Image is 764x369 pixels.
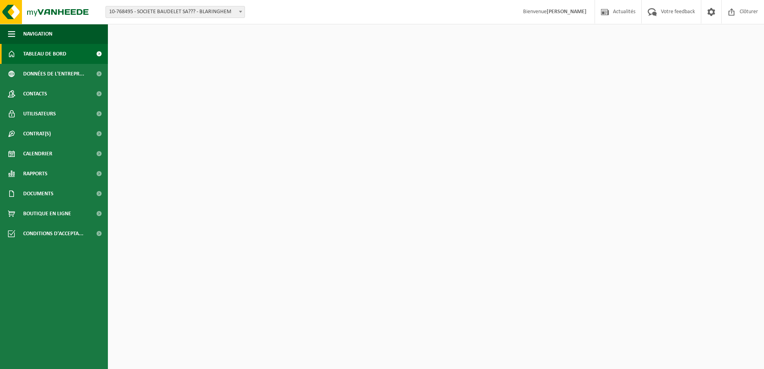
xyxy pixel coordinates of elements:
span: Contacts [23,84,47,104]
span: Données de l'entrepr... [23,64,84,84]
span: Rapports [23,164,48,184]
span: Contrat(s) [23,124,51,144]
span: 10-768495 - SOCIETE BAUDELET SA??? - BLARINGHEM [105,6,245,18]
span: Tableau de bord [23,44,66,64]
span: Conditions d'accepta... [23,224,84,244]
span: Calendrier [23,144,52,164]
span: Boutique en ligne [23,204,71,224]
strong: [PERSON_NAME] [547,9,587,15]
span: Utilisateurs [23,104,56,124]
span: Navigation [23,24,52,44]
span: Documents [23,184,54,204]
span: 10-768495 - SOCIETE BAUDELET SA??? - BLARINGHEM [106,6,245,18]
